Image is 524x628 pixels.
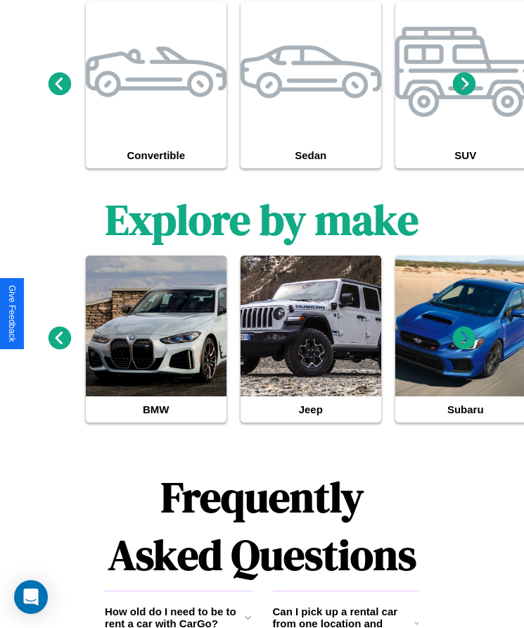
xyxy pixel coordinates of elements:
[241,142,381,168] h4: Sedan
[86,142,226,168] h4: Convertible
[106,191,418,249] h1: Explore by make
[7,285,17,342] div: Give Feedback
[241,396,381,422] h4: Jeep
[86,396,226,422] h4: BMW
[105,461,419,591] h1: Frequently Asked Questions
[14,580,48,614] div: Open Intercom Messenger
